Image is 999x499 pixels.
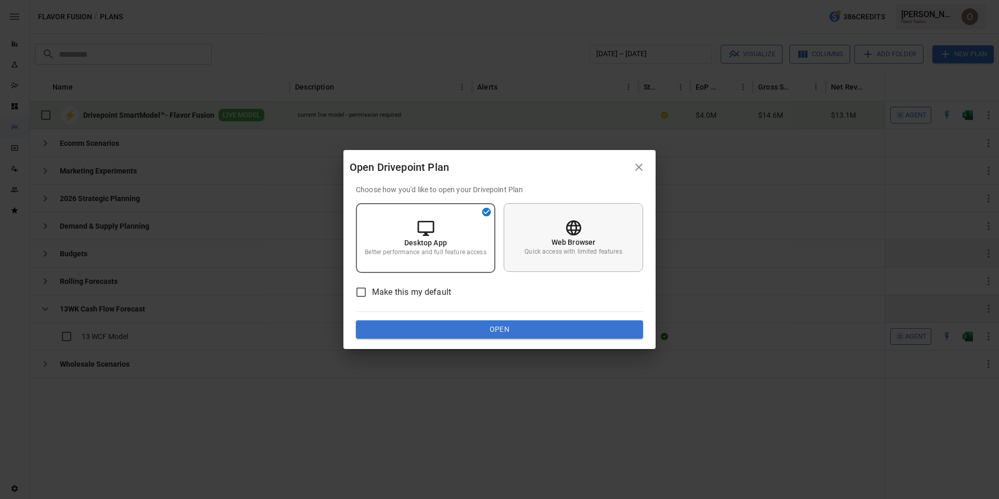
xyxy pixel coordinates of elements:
[356,184,643,195] p: Choose how you'd like to open your Drivepoint Plan
[356,320,643,339] button: Open
[552,237,596,247] p: Web Browser
[404,238,447,248] p: Desktop App
[365,248,486,257] p: Better performance and full feature access
[524,247,622,256] p: Quick access with limited features
[372,286,451,298] span: Make this my default
[350,159,629,176] div: Open Drivepoint Plan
